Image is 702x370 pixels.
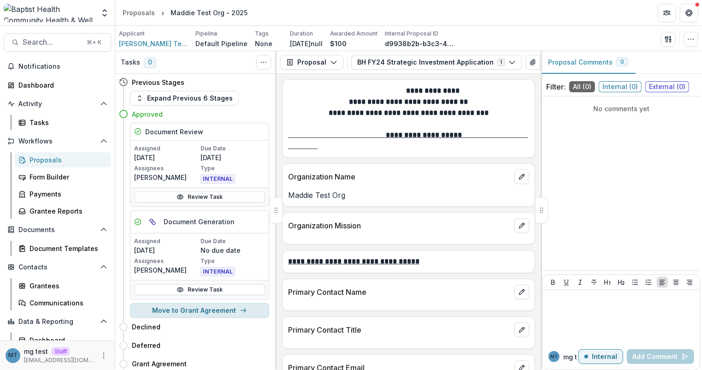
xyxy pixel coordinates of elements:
[29,172,104,182] div: Form Builder
[385,30,438,38] p: Internal Proposal ID
[18,263,96,271] span: Contacts
[630,277,641,288] button: Bullet List
[514,285,529,299] button: edit
[620,59,624,65] span: 0
[29,155,104,165] div: Proposals
[578,349,623,364] button: Internal
[643,277,654,288] button: Ordered List
[132,322,160,332] h4: Declined
[119,6,251,19] nav: breadcrumb
[288,220,511,231] p: Organization Mission
[201,153,265,162] p: [DATE]
[15,333,111,348] a: Dashboard
[195,39,248,48] p: Default Pipeline
[569,81,595,92] span: All ( 0 )
[15,186,111,202] a: Payments
[4,4,94,22] img: Baptist Health Community Health & Well Being logo
[18,137,96,145] span: Workflows
[18,100,96,108] span: Activity
[546,104,696,113] p: No comments yet
[514,169,529,184] button: edit
[548,277,559,288] button: Bold
[255,30,269,38] p: Tags
[351,55,522,70] button: BH FY24 Strategic Investment Application1
[330,39,347,48] p: $100
[134,284,265,295] a: Review Task
[15,169,111,185] a: Form Builder
[541,51,636,74] button: Proposal Comments
[575,277,586,288] button: Italicize
[15,152,111,167] a: Proposals
[134,144,199,153] p: Assigned
[255,39,272,48] p: None
[29,189,104,199] div: Payments
[288,324,511,335] p: Primary Contact Title
[144,57,156,68] span: 0
[15,115,111,130] a: Tasks
[288,171,511,182] p: Organization Name
[132,340,160,350] h4: Deferred
[616,277,627,288] button: Heading 2
[658,4,676,22] button: Partners
[85,37,103,48] div: ⌘ + K
[201,245,265,255] p: No due date
[123,8,155,18] div: Proposals
[134,245,199,255] p: [DATE]
[671,277,682,288] button: Align Center
[280,55,343,70] button: Proposal
[563,352,577,362] p: mg t
[256,55,271,70] button: Toggle View Cancelled Tasks
[171,8,248,18] div: Maddie Test Org - 2025
[164,217,235,227] h5: Document Generation
[18,63,107,71] span: Notifications
[29,206,104,216] div: Grantee Reports
[18,80,104,90] div: Dashboard
[4,96,111,111] button: Open Activity
[645,81,689,92] span: External ( 0 )
[201,174,235,184] span: INTERNAL
[29,281,104,291] div: Grantees
[145,127,203,137] h5: Document Review
[684,277,695,288] button: Align Right
[546,81,566,92] p: Filter:
[201,257,265,265] p: Type
[385,39,454,48] p: d9938b2b-b3c3-4648-b957-3373c1633910
[4,33,111,52] button: Search...
[130,91,239,106] button: Expand Previous 6 Stages
[15,278,111,293] a: Grantees
[132,359,187,369] h4: Grant Agreement
[15,203,111,219] a: Grantee Reports
[589,277,600,288] button: Strike
[132,109,163,119] h4: Approved
[550,354,558,359] div: mg test
[201,237,265,245] p: Due Date
[657,277,668,288] button: Align Left
[132,78,184,87] h4: Previous Stages
[52,347,70,356] p: Staff
[4,59,111,74] button: Notifications
[4,78,111,93] a: Dashboard
[561,277,572,288] button: Underline
[288,190,529,201] p: Maddie Test Org
[15,295,111,310] a: Communications
[8,352,18,358] div: mg test
[98,350,109,361] button: More
[15,241,111,256] a: Document Templates
[514,218,529,233] button: edit
[119,39,188,48] a: [PERSON_NAME] Test Org
[592,353,617,361] p: Internal
[119,6,159,19] a: Proposals
[134,237,199,245] p: Assigned
[29,298,104,308] div: Communications
[602,277,613,288] button: Heading 1
[24,346,48,356] p: mg test
[134,265,199,275] p: [PERSON_NAME]
[134,191,265,203] a: Review Task
[290,30,313,38] p: Duration
[201,267,235,276] span: INTERNAL
[195,30,218,38] p: Pipeline
[29,335,104,345] div: Dashboard
[680,4,698,22] button: Get Help
[29,118,104,127] div: Tasks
